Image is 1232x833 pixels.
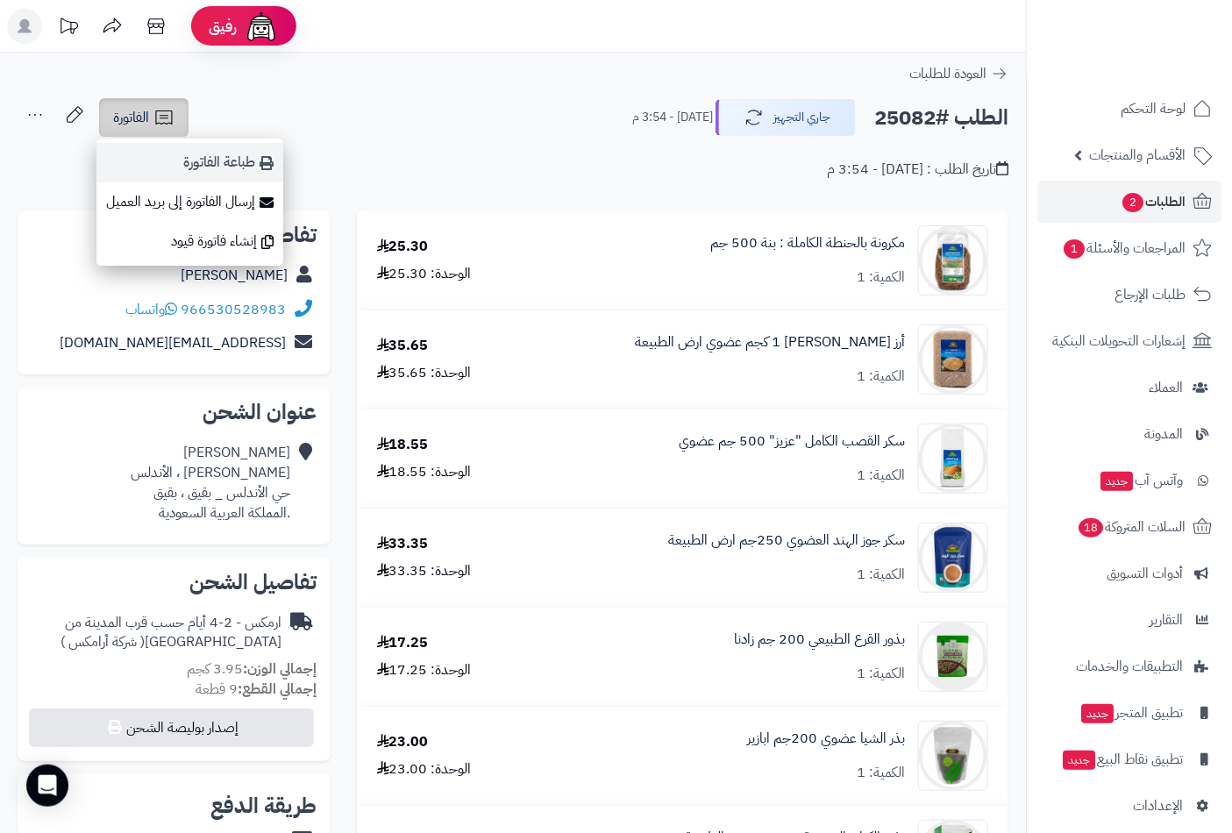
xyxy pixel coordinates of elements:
[32,224,317,246] h2: تفاصيل العميل
[716,99,856,136] button: جاري التجهيز
[377,732,429,752] div: 23.00
[26,765,68,807] div: Open Intercom Messenger
[377,363,472,383] div: الوحدة: 35.65
[827,160,1008,180] div: تاريخ الطلب : [DATE] - 3:54 م
[377,336,429,356] div: 35.65
[919,424,987,494] img: azeez-sugar-1_8-90x90.jpg
[632,109,713,126] small: [DATE] - 3:54 م
[1077,515,1186,539] span: السلات المتروكة
[125,299,177,320] a: واتساب
[377,435,429,455] div: 18.55
[1037,181,1221,223] a: الطلبات2
[96,222,283,261] a: إنشاء فاتورة قيود
[710,233,905,253] a: مكرونة بالحنطة الكاملة : بنة 500 جم
[377,534,429,554] div: 33.35
[1150,608,1183,632] span: التقارير
[1061,747,1183,772] span: تطبيق نقاط البيع
[32,613,281,653] div: ارمكس - 2-4 أيام حسب قرب المدينة من [GEOGRAPHIC_DATA]
[874,100,1008,136] h2: الطلب #25082
[909,63,986,84] span: العودة للطلبات
[857,664,905,684] div: الكمية: 1
[181,265,288,286] a: [PERSON_NAME]
[1037,599,1221,641] a: التقارير
[60,332,286,353] a: [EMAIL_ADDRESS][DOMAIN_NAME]
[1037,413,1221,455] a: المدونة
[1037,645,1221,687] a: التطبيقات والخدمات
[919,225,987,295] img: Whole-Spelt-Penne.jpg.320x400_q95_upscale-True-90x90.jpg
[1113,46,1215,83] img: logo-2.png
[1114,282,1186,307] span: طلبات الإرجاع
[1037,459,1221,502] a: وآتس آبجديد
[919,721,987,791] img: 1702821868-%D8%A8%D8%B0%D9%88%D8%B1%20%D8%A7%D9%84%D8%B4%D9%8A%D8%A7%20%D8%A7%D8%A8%D8%A7%D8%B2%D...
[1037,692,1221,734] a: تطبيق المتجرجديد
[61,631,145,652] span: ( شركة أرامكس )
[857,466,905,486] div: الكمية: 1
[96,182,283,222] a: إرسال الفاتورة إلى بريد العميل
[919,324,987,395] img: Jasmine-Brown-Rice.jpg.320x400_q95_upscale-True-90x90.jpg
[1144,422,1183,446] span: المدونة
[1076,654,1183,679] span: التطبيقات والخدمات
[679,431,905,452] a: سكر القصب الكامل "عزيز" 500 جم عضوي
[243,659,317,680] strong: إجمالي الوزن:
[1037,552,1221,594] a: أدوات التسويق
[857,763,905,783] div: الكمية: 1
[1037,88,1221,130] a: لوحة التحكم
[1121,189,1186,214] span: الطلبات
[1122,193,1143,212] span: 2
[1079,701,1183,725] span: تطبيق المتجر
[377,237,429,257] div: 25.30
[734,630,905,650] a: بذور القرع الطبيعي 200 جم زادنا
[1037,738,1221,780] a: تطبيق نقاط البيعجديد
[1099,468,1183,493] span: وآتس آب
[1149,375,1183,400] span: العملاء
[1121,96,1186,121] span: لوحة التحكم
[377,462,472,482] div: الوحدة: 18.55
[210,795,317,816] h2: طريقة الدفع
[857,367,905,387] div: الكمية: 1
[1037,227,1221,269] a: المراجعات والأسئلة1
[635,332,905,352] a: أرز [PERSON_NAME] 1 كجم عضوي ارض الطبيعة
[1037,367,1221,409] a: العملاء
[96,143,283,182] a: طباعة الفاتورة
[1037,274,1221,316] a: طلبات الإرجاع
[1100,472,1133,491] span: جديد
[32,402,317,423] h2: عنوان الشحن
[1107,561,1183,586] span: أدوات التسويق
[209,16,237,37] span: رفيق
[187,659,317,680] small: 3.95 كجم
[857,267,905,288] div: الكمية: 1
[32,572,317,593] h2: تفاصيل الشحن
[1037,785,1221,827] a: الإعدادات
[377,633,429,653] div: 17.25
[181,299,286,320] a: 966530528983
[747,729,905,749] a: بذر الشيا عضوي 200جم ابازير
[1062,236,1186,260] span: المراجعات والأسئلة
[196,679,317,700] small: 9 قطعة
[668,530,905,551] a: سكر جوز الهند العضوي 250جم ارض الطبيعة
[1089,143,1186,167] span: الأقسام والمنتجات
[46,9,90,48] a: تحديثات المنصة
[377,660,472,680] div: الوحدة: 17.25
[1052,329,1186,353] span: إشعارات التحويلات البنكية
[919,523,987,593] img: 1644778366-61JP47O2xlL._AC_SL1000_-90x90.jpg
[113,107,149,128] span: الفاتورة
[1037,506,1221,548] a: السلات المتروكة18
[238,679,317,700] strong: إجمالي القطع:
[909,63,1008,84] a: العودة للطلبات
[377,759,472,780] div: الوحدة: 23.00
[377,264,472,284] div: الوحدة: 25.30
[29,708,314,747] button: إصدار بوليصة الشحن
[1081,704,1114,723] span: جديد
[1133,794,1183,818] span: الإعدادات
[244,9,279,44] img: ai-face.png
[1037,320,1221,362] a: إشعارات التحويلات البنكية
[377,561,472,581] div: الوحدة: 33.35
[857,565,905,585] div: الكمية: 1
[1064,239,1085,259] span: 1
[1079,518,1103,538] span: 18
[919,622,987,692] img: 1689595608-%D8%AA%D9%86%D8%B2%D9%8A%D9%84%20(3)-90x90.png
[131,443,290,523] div: [PERSON_NAME] [PERSON_NAME] ، الأندلس حي الأندلس _ بقيق ، بقيق .المملكة العربية السعودية
[99,98,189,137] a: الفاتورة
[1063,751,1095,770] span: جديد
